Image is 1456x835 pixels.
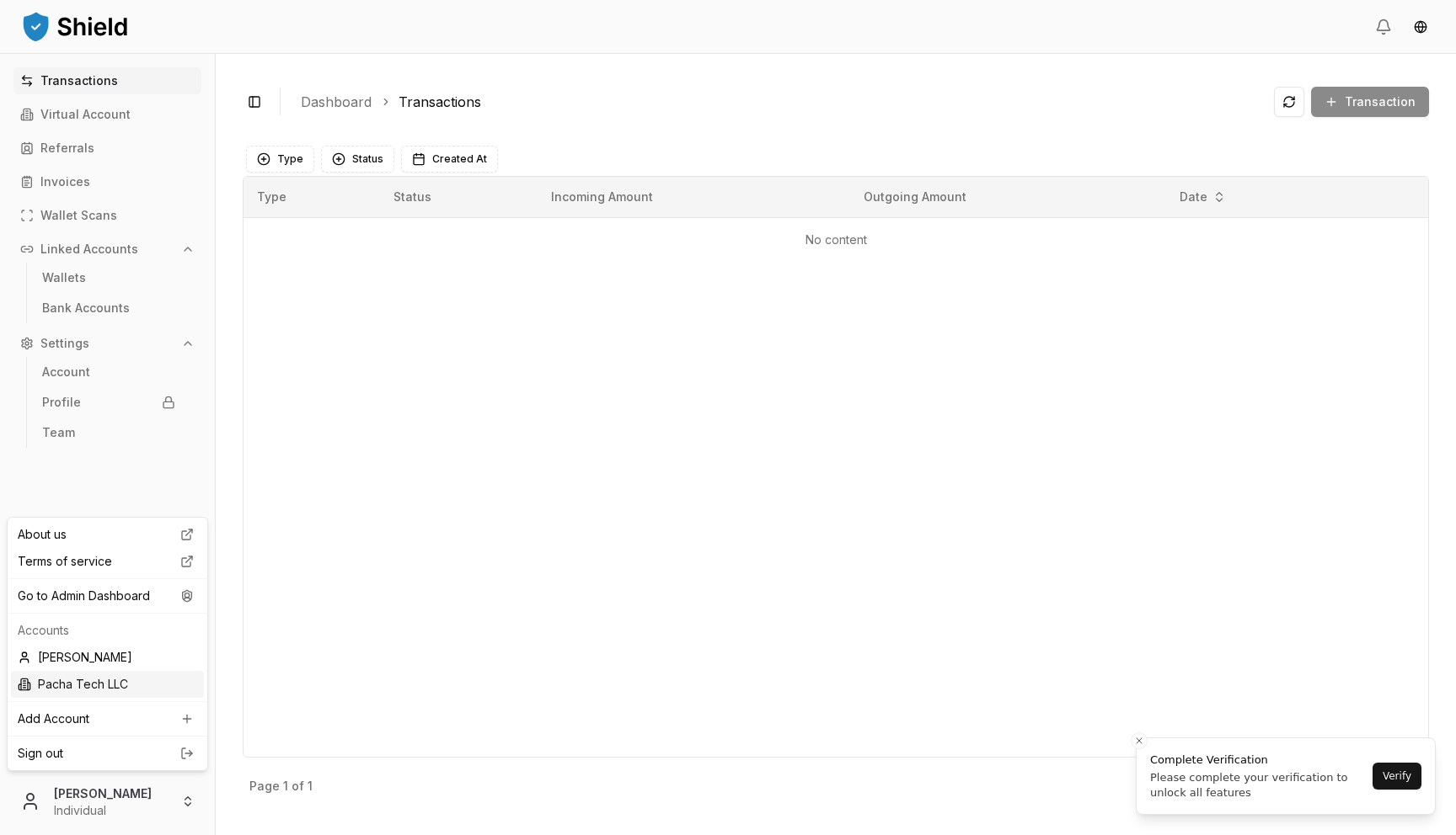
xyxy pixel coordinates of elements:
[11,548,204,575] a: Terms of service
[18,622,197,639] p: Accounts
[11,705,204,732] a: Add Account
[11,671,204,698] div: Pacha Tech LLC
[18,745,197,762] a: Sign out
[11,521,204,548] a: About us
[11,644,204,671] div: [PERSON_NAME]
[11,582,204,609] div: Go to Admin Dashboard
